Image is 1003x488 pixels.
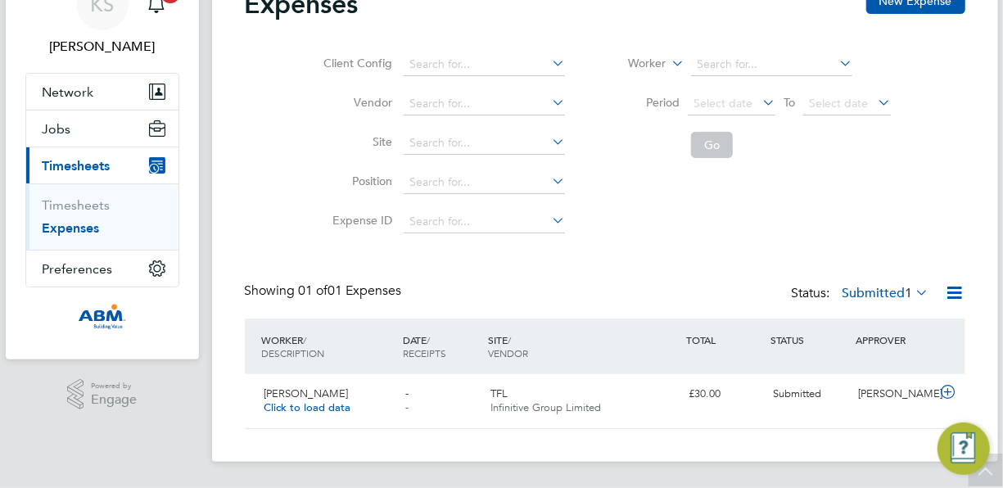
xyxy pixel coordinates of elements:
span: Select date [809,96,868,111]
span: Network [43,84,94,100]
div: [PERSON_NAME] [852,381,937,408]
span: Kieran Skurr [25,37,179,56]
div: APPROVER [852,325,937,355]
div: STATUS [767,325,852,355]
span: - [405,400,409,414]
input: Search for... [404,53,565,76]
span: 01 Expenses [299,282,402,299]
a: Timesheets [43,197,111,213]
span: Submitted [774,386,822,400]
span: / [508,333,511,346]
button: Go [691,132,733,158]
input: Search for... [691,53,852,76]
input: Search for... [404,132,565,155]
div: WORKER [258,325,400,368]
span: RECEIPTS [403,346,446,359]
span: Preferences [43,261,113,277]
span: Timesheets [43,158,111,174]
label: Position [319,174,392,188]
span: Engage [91,393,137,407]
button: Engage Resource Center [937,422,990,475]
span: TFL [490,386,508,400]
div: SITE [484,325,682,368]
span: - [405,386,409,400]
div: Status: [792,282,933,305]
span: Click to load data [264,400,351,414]
span: Powered by [91,379,137,393]
img: abm-technical-logo-retina.png [78,304,125,330]
label: Vendor [319,95,392,110]
div: TOTAL [682,325,767,355]
button: Timesheets [26,147,178,183]
span: 1 [906,285,913,301]
button: Network [26,74,178,110]
input: Search for... [404,171,565,194]
button: Preferences [26,251,178,287]
span: / [304,333,307,346]
label: Submitted [843,285,929,301]
span: / [427,333,430,346]
a: Expenses [43,220,100,236]
span: Jobs [43,121,71,137]
button: Jobs [26,111,178,147]
span: To [779,92,800,113]
span: Infinitive Group Limited [490,400,601,414]
input: Search for... [404,210,565,233]
label: Period [606,95,680,110]
label: Site [319,134,392,149]
div: DATE [399,325,484,368]
div: Showing [245,282,405,300]
a: Go to home page [25,304,179,330]
input: Search for... [404,93,565,115]
span: DESCRIPTION [262,346,325,359]
span: 01 of [299,282,328,299]
label: Client Config [319,56,392,70]
span: [PERSON_NAME] [264,386,349,400]
span: Select date [694,96,752,111]
div: £30.00 [682,381,767,408]
span: VENDOR [488,346,528,359]
div: Timesheets [26,183,178,250]
label: Expense ID [319,213,392,228]
a: Powered byEngage [67,379,137,410]
label: Worker [592,56,666,72]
